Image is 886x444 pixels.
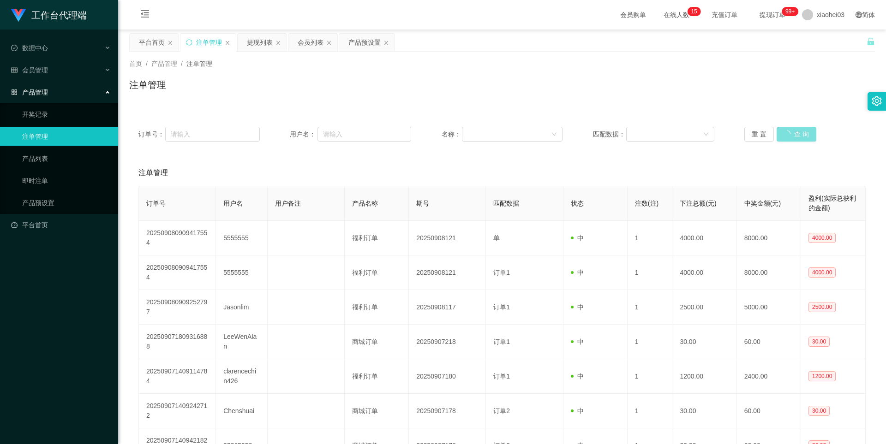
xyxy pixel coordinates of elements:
i: 图标: down [551,131,557,138]
input: 请输入 [165,127,259,142]
td: 1 [628,255,673,290]
td: 202509080909417554 [139,221,216,255]
span: 4000.00 [808,267,836,278]
span: 产品管理 [11,89,48,96]
i: 图标: down [703,131,709,138]
td: Chenshuai [216,394,267,428]
td: 商城订单 [345,325,409,359]
td: 4000.00 [672,221,736,255]
div: 产品预设置 [348,34,381,51]
td: 2400.00 [737,359,801,394]
a: 注单管理 [22,127,111,146]
span: 充值订单 [707,12,742,18]
i: 图标: unlock [867,37,875,46]
span: 订单号 [146,200,166,207]
span: 中 [571,269,584,276]
a: 工作台代理端 [11,11,87,18]
div: 平台首页 [139,34,165,51]
td: 1 [628,221,673,255]
span: 订单1 [493,373,510,380]
input: 请输入 [317,127,411,142]
span: 2500.00 [808,302,836,312]
span: 1200.00 [808,371,836,381]
td: 202509071809316888 [139,325,216,359]
td: 福利订单 [345,290,409,325]
span: 中 [571,234,584,242]
td: 202509080909252797 [139,290,216,325]
p: 5 [694,7,697,16]
i: 图标: global [856,12,862,18]
td: 商城订单 [345,394,409,428]
td: 20250908121 [409,221,486,255]
span: 盈利(实际总获利的金额) [808,195,856,212]
span: 期号 [416,200,429,207]
i: 图标: menu-fold [129,0,161,30]
span: 数据中心 [11,44,48,52]
img: logo.9652507e.png [11,9,26,22]
span: 4000.00 [808,233,836,243]
span: 30.00 [808,337,830,347]
span: 用户名： [290,130,317,139]
td: 20250908121 [409,255,486,290]
span: 订单1 [493,338,510,345]
span: 订单1 [493,303,510,311]
td: LeeWenAlan [216,325,267,359]
span: 用户名 [223,200,243,207]
span: 注单管理 [186,60,212,67]
td: 福利订单 [345,255,409,290]
span: 状态 [571,200,584,207]
span: 产品名称 [352,200,378,207]
i: 图标: sync [186,39,192,46]
td: 20250907178 [409,394,486,428]
td: 福利订单 [345,221,409,255]
td: 2500.00 [672,290,736,325]
td: 5555555 [216,221,267,255]
td: 1 [628,290,673,325]
i: 图标: appstore-o [11,89,18,95]
span: 中奖金额(元) [744,200,781,207]
span: 订单1 [493,269,510,276]
span: 用户备注 [275,200,301,207]
td: 1 [628,359,673,394]
span: 提现订单 [755,12,790,18]
i: 图标: table [11,67,18,73]
td: 1 [628,394,673,428]
td: 5000.00 [737,290,801,325]
i: 图标: close [275,40,281,46]
span: / [146,60,148,67]
span: 产品管理 [151,60,177,67]
td: clarencechin426 [216,359,267,394]
span: 注单管理 [138,167,168,178]
i: 图标: close [225,40,230,46]
span: 注数(注) [635,200,659,207]
span: 30.00 [808,406,830,416]
div: 注单管理 [196,34,222,51]
td: 202509080909417554 [139,255,216,290]
span: 中 [571,303,584,311]
span: / [181,60,183,67]
div: 会员列表 [298,34,323,51]
td: 20250907218 [409,325,486,359]
a: 产品列表 [22,149,111,168]
td: 福利订单 [345,359,409,394]
span: 首页 [129,60,142,67]
td: 4000.00 [672,255,736,290]
span: 中 [571,338,584,345]
span: 下注总额(元) [680,200,716,207]
h1: 注单管理 [129,78,166,92]
td: 202509071409242712 [139,394,216,428]
i: 图标: close [326,40,332,46]
td: 20250908117 [409,290,486,325]
span: 匹配数据： [593,130,626,139]
span: 订单2 [493,407,510,414]
sup: 15 [687,7,700,16]
td: 30.00 [672,325,736,359]
a: 图标: dashboard平台首页 [11,216,111,234]
a: 产品预设置 [22,194,111,212]
td: 202509071409114784 [139,359,216,394]
td: Jasonlim [216,290,267,325]
i: 图标: check-circle-o [11,45,18,51]
sup: 1112 [782,7,798,16]
td: 30.00 [672,394,736,428]
span: 中 [571,373,584,380]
